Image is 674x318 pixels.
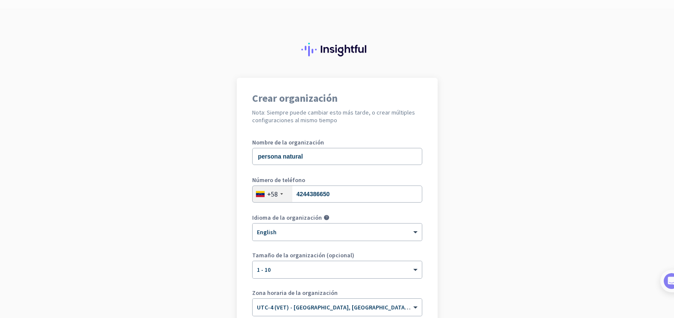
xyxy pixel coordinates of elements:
[252,215,322,221] label: Idioma de la organización
[301,43,373,56] img: Insightful
[252,109,422,124] h2: Nota: Siempre puede cambiar esto más tarde, o crear múltiples configuraciones al mismo tiempo
[252,252,422,258] label: Tamaño de la organización (opcional)
[324,215,330,221] i: help
[252,139,422,145] label: Nombre de la organización
[252,148,422,165] input: ¿Cuál es el nombre de su empresa?
[267,190,278,198] div: +58
[252,177,422,183] label: Número de teléfono
[252,185,422,203] input: 212-1234567
[252,290,422,296] label: Zona horaria de la organización
[252,93,422,103] h1: Crear organización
